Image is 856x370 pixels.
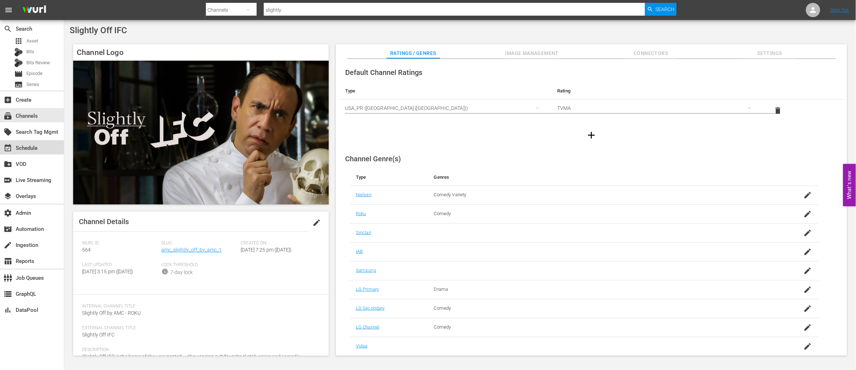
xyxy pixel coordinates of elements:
a: Roku [356,211,366,216]
a: Sinclair [356,230,371,235]
span: Series [26,81,39,88]
span: Search [4,25,12,33]
div: Bits [14,48,23,56]
span: Episode [14,70,23,78]
span: Bits Review [26,59,50,66]
span: Ratings / Genres [387,49,440,58]
span: Slightly Off IFC is the home of the unexpected – showcasing cult favorite sketch series and comed... [82,354,300,367]
span: GraphQL [4,290,12,298]
span: Channel Details [79,217,129,226]
span: info [161,268,168,275]
button: edit [308,214,325,231]
span: Connectors [624,49,678,58]
span: Lock Threshold: [161,262,237,268]
a: Sign Out [831,7,849,13]
span: delete [774,106,782,115]
span: DataPool [4,306,12,314]
a: IAB [356,249,363,254]
span: Search Tag Mgmt [4,128,12,136]
button: Open Feedback Widget [843,164,856,206]
span: Default Channel Ratings [345,68,422,77]
span: Wurl ID: [82,240,158,246]
a: LG Secondary [356,305,385,311]
div: Bits Review [14,59,23,67]
span: Automation [4,225,12,233]
span: Create [4,96,12,104]
span: Description: [82,347,316,353]
span: Schedule [4,144,12,152]
span: Internal Channel Title: [82,304,316,309]
span: Admin [4,209,12,217]
a: Vidaa [356,343,368,349]
span: edit [312,218,321,227]
th: Type [350,169,428,186]
span: menu [4,6,13,14]
a: LG Primary [356,287,379,292]
th: Genres [428,169,767,186]
span: Asset [26,37,38,45]
span: 564 [82,247,91,253]
span: [DATE] 7:25 pm ([DATE]) [241,247,292,253]
span: Settings [743,49,797,58]
span: Reports [4,257,12,265]
a: Samsung [356,268,376,273]
div: 7-day lock [170,269,193,276]
span: Asset [14,37,23,45]
th: Type [339,82,552,100]
span: Channels [4,112,12,120]
button: delete [770,102,787,119]
span: Series [14,80,23,89]
span: Overlays [4,192,12,201]
button: Search [645,3,676,16]
img: ans4CAIJ8jUAAAAAAAAAAAAAAAAAAAAAAAAgQb4GAAAAAAAAAAAAAAAAAAAAAAAAJMjXAAAAAAAAAAAAAAAAAAAAAAAAgAT5G... [17,2,51,19]
span: Slug: [161,240,237,246]
span: Bits [26,48,34,55]
h4: Channel Logo [73,44,329,61]
span: Slightly Off IFC [70,25,127,35]
th: Rating [552,82,764,100]
span: Search [656,3,675,16]
span: Channel Genre(s) [345,154,401,163]
a: amc_slightly_off_by_amc_1 [161,247,222,253]
div: TVMA [558,98,759,118]
a: Nielsen [356,192,372,197]
span: Image Management [505,49,559,58]
span: Slightly Off IFC [82,332,115,338]
span: Ingestion [4,241,12,249]
table: simple table [339,82,844,122]
span: External Channel Title: [82,325,316,331]
div: USA_PR ([GEOGRAPHIC_DATA] ([GEOGRAPHIC_DATA])) [345,98,546,118]
span: Job Queues [4,274,12,282]
span: Last Updated: [82,262,158,268]
span: [DATE] 3:15 pm ([DATE]) [82,269,133,274]
span: Live Streaming [4,176,12,184]
span: Created On: [241,240,316,246]
span: Episode [26,70,42,77]
span: Slightly Off by AMC - ROKU [82,310,141,316]
a: LG Channel [356,324,379,330]
span: VOD [4,160,12,168]
img: Slightly Off IFC [73,61,329,204]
